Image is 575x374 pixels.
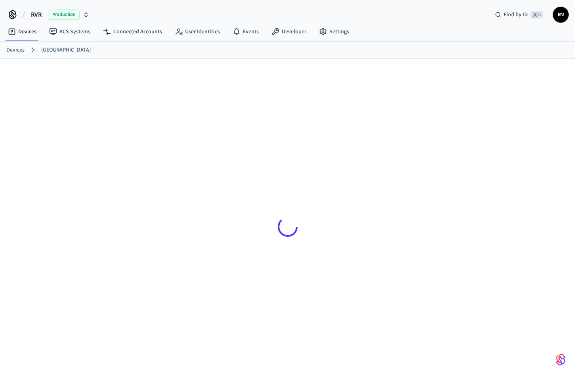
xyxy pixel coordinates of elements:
[504,11,528,19] span: Find by ID
[168,25,226,39] a: User Identities
[554,8,568,22] span: RV
[313,25,355,39] a: Settings
[489,8,550,22] div: Find by ID⌘ K
[530,11,543,19] span: ⌘ K
[48,10,80,20] span: Production
[31,10,42,19] span: RVR
[6,46,25,54] a: Devices
[553,7,569,23] button: RV
[556,353,565,366] img: SeamLogoGradient.69752ec5.svg
[41,46,91,54] a: [GEOGRAPHIC_DATA]
[2,25,43,39] a: Devices
[226,25,265,39] a: Events
[265,25,313,39] a: Developer
[43,25,97,39] a: ACS Systems
[97,25,168,39] a: Connected Accounts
